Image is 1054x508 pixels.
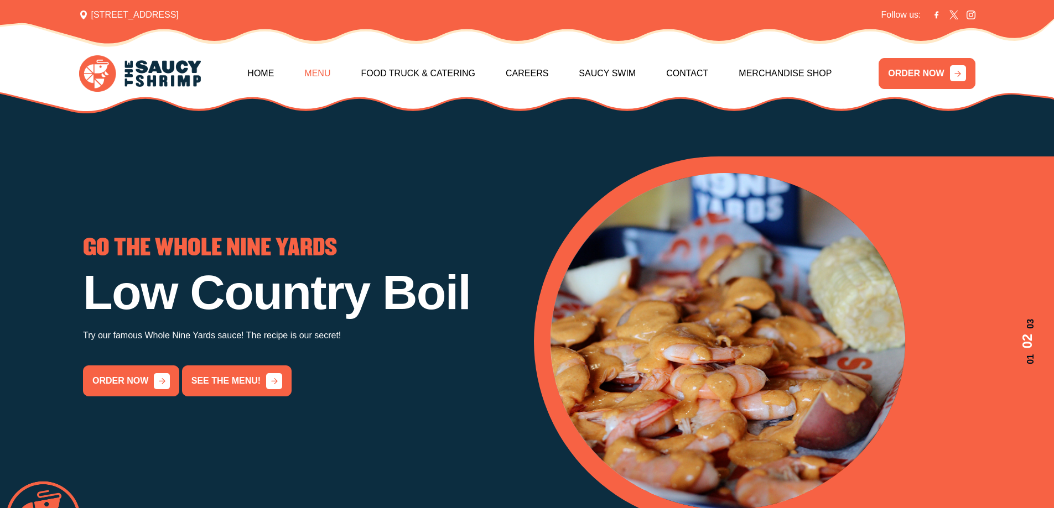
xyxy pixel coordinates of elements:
[1017,334,1037,349] span: 02
[182,365,292,396] a: See the menu!
[739,50,832,97] a: Merchandise Shop
[83,237,521,396] div: 2 / 3
[83,328,521,343] p: Try our famous Whole Nine Yards sauce! The recipe is our secret!
[83,268,521,317] h1: Low Country Boil
[881,8,921,22] span: Follow us:
[1017,318,1037,328] span: 03
[83,365,179,396] a: order now
[1017,354,1037,364] span: 01
[79,8,179,22] span: [STREET_ADDRESS]
[666,50,708,97] a: Contact
[79,55,201,92] img: logo
[304,50,330,97] a: Menu
[83,237,337,259] span: GO THE WHOLE NINE YARDS
[579,50,636,97] a: Saucy Swim
[879,58,975,89] a: ORDER NOW
[247,50,274,97] a: Home
[506,50,548,97] a: Careers
[361,50,475,97] a: Food Truck & Catering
